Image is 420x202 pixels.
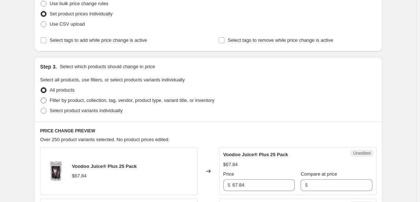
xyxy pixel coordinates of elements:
h6: PRICE CHANGE PREVIEW [40,128,376,134]
span: Select tags to add while price change is active [50,37,147,43]
span: $ [305,182,308,188]
span: Voodoo Juice® Plus 25 Pack [72,164,137,169]
p: Select which products should change in price [60,63,155,70]
div: $67.84 [223,161,238,168]
span: Compare at price [301,171,337,177]
span: Over 250 product variants selected. No product prices edited: [40,137,170,142]
img: Advanced-Nutrients-VOODOO-JUICE-PLUS-5pz_80x.jpg [44,160,66,182]
span: Use CSV upload [50,21,85,27]
span: Select all products, use filters, or select products variants individually [40,77,185,82]
span: Unedited [353,150,371,156]
span: Set product prices individually [50,11,113,16]
h2: Step 3. [40,63,57,70]
span: Filter by product, collection, tag, vendor, product type, variant title, or inventory [50,98,215,103]
span: Use bulk price change rules [50,1,108,6]
div: $67.84 [72,172,87,180]
span: Voodoo Juice® Plus 25 Pack [223,152,288,157]
span: All products [50,87,75,93]
span: Select tags to remove while price change is active [228,37,333,43]
span: $ [228,182,230,188]
span: Price [223,171,234,177]
span: Select product variants individually [50,108,123,113]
